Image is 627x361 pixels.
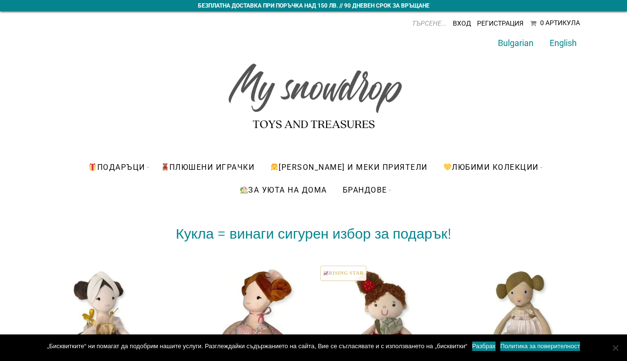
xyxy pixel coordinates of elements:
img: 💛 [444,163,451,171]
a: Вход Регистрация [453,19,524,27]
img: 🎁 [89,163,96,171]
a: БРАНДОВЕ [336,178,394,201]
span: No [610,343,620,352]
div: 0 Артикула [540,19,580,27]
a: Политика за поверителност [500,342,580,351]
h2: Кукла = винаги сигурен избор за подарък! [46,227,582,241]
a: Разбрах [472,342,496,351]
img: 🏡 [240,186,248,194]
a: 0 Артикула [530,20,580,27]
input: ТЪРСЕНЕ... [376,16,447,30]
a: Любими Колекции [436,156,546,178]
a: ПЛЮШЕНИ ИГРАЧКИ [154,156,262,178]
img: 👧 [271,163,278,171]
img: My snowdrop [224,46,404,137]
span: „Бисквитките“ ни помагат да подобрим нашите услуги. Разглеждайки съдържанието на сайта, Вие се съ... [47,342,467,351]
a: За уюта на дома [233,178,334,201]
a: English [550,38,577,48]
img: 🧸 [161,163,169,171]
a: Подаръци [81,156,152,178]
a: Bulgarian [498,38,533,48]
a: [PERSON_NAME] и меки приятели [263,156,435,178]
